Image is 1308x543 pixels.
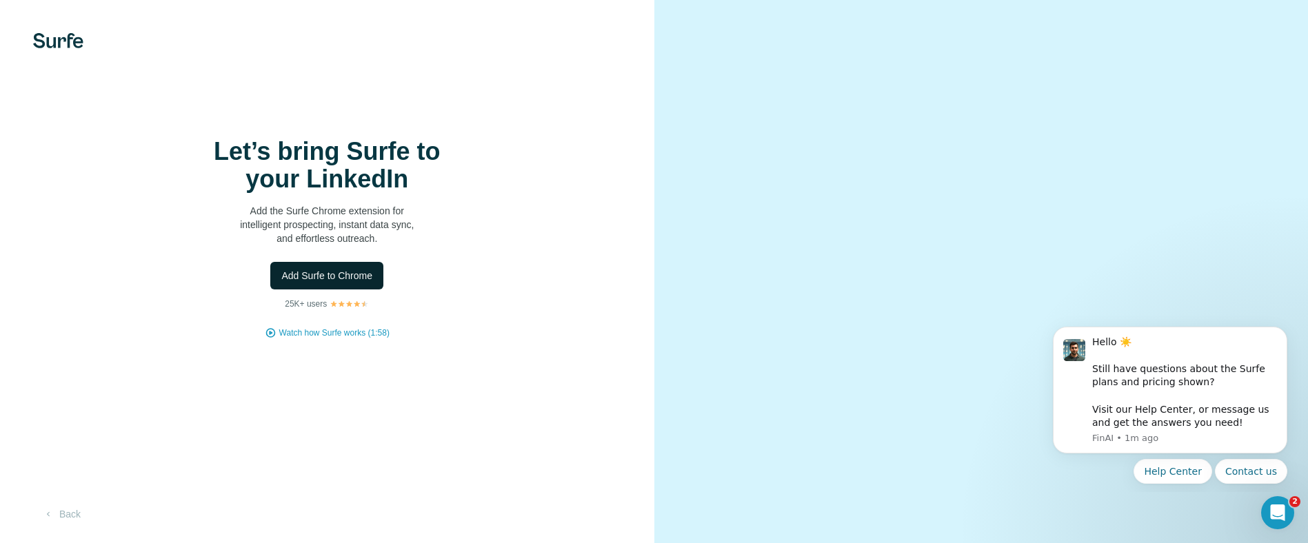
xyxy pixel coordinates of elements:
img: Surfe's logo [33,33,83,48]
iframe: Intercom live chat [1261,496,1294,529]
span: Add Surfe to Chrome [281,269,372,283]
p: 25K+ users [285,298,327,310]
button: Watch how Surfe works (1:58) [279,327,390,339]
h1: Let’s bring Surfe to your LinkedIn [189,138,465,193]
button: Back [33,502,90,526]
span: 2 [1289,496,1300,507]
p: Add the Surfe Chrome extension for intelligent prospecting, instant data sync, and effortless out... [189,204,465,245]
button: Add Surfe to Chrome [270,262,383,289]
iframe: Intercom notifications message [1032,314,1308,492]
img: Rating Stars [330,300,369,308]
